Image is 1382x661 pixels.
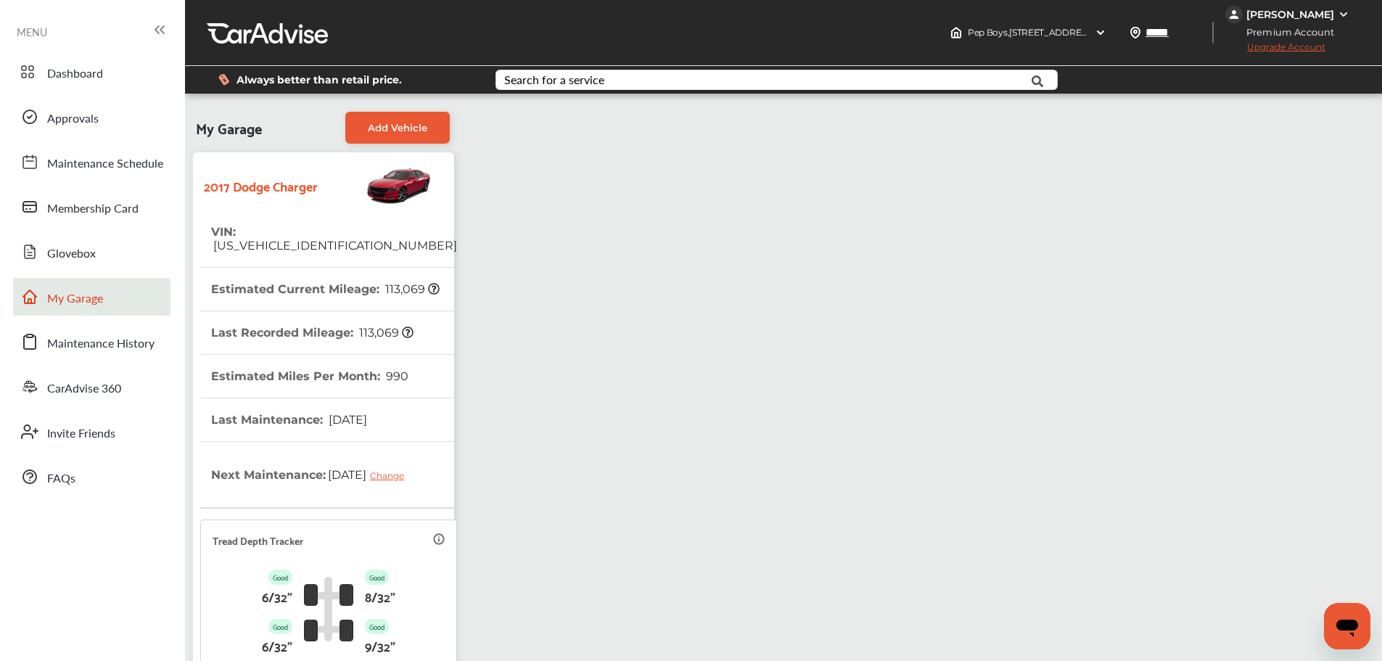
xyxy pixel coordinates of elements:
[950,27,962,38] img: header-home-logo.8d720a4f.svg
[211,355,408,398] th: Estimated Miles Per Month :
[268,570,292,585] p: Good
[1338,9,1349,20] img: WGsFRI8htEPBVLJbROoPRyZpYNWhNONpIPPETTm6eUC0GeLEiAAAAAElFTkSuQmCC
[47,200,139,218] span: Membership Card
[268,619,292,634] p: Good
[318,160,432,210] img: Vehicle
[13,368,170,406] a: CarAdvise 360
[218,73,229,86] img: dollor_label_vector.a70140d1.svg
[1324,603,1370,649] iframe: Button to launch messaging window
[47,245,96,263] span: Glovebox
[383,282,440,296] span: 113,069
[47,334,155,353] span: Maintenance History
[47,290,103,308] span: My Garage
[326,456,415,493] span: [DATE]
[47,379,121,398] span: CarAdvise 360
[384,369,408,383] span: 990
[1227,25,1345,40] span: Premium Account
[211,239,457,253] span: [US_VEHICLE_IDENTIFICATION_NUMBER]
[213,532,303,549] p: Tread Depth Tracker
[368,122,427,134] span: Add Vehicle
[1225,6,1243,23] img: jVpblrzwTbfkPYzPPzSLxeg0AAAAASUVORK5CYII=
[47,469,75,488] span: FAQs
[365,585,395,607] p: 8/32"
[304,576,353,641] img: tire_track_logo.b900bcbc.svg
[326,413,367,427] span: [DATE]
[17,26,47,38] span: MENU
[262,634,292,657] p: 6/32"
[1225,41,1325,59] span: Upgrade Account
[236,75,402,85] span: Always better than retail price.
[365,634,395,657] p: 9/32"
[370,470,411,481] div: Change
[1095,27,1106,38] img: header-down-arrow.9dd2ce7d.svg
[13,98,170,136] a: Approvals
[13,413,170,451] a: Invite Friends
[504,74,604,86] div: Search for a service
[13,188,170,226] a: Membership Card
[13,143,170,181] a: Maintenance Schedule
[968,27,1229,38] span: Pep Boys , [STREET_ADDRESS] [GEOGRAPHIC_DATA] , FL 33023
[262,585,292,607] p: 6/32"
[13,233,170,271] a: Glovebox
[47,65,103,83] span: Dashboard
[211,442,415,507] th: Next Maintenance :
[47,155,163,173] span: Maintenance Schedule
[13,278,170,316] a: My Garage
[365,619,389,634] p: Good
[13,458,170,496] a: FAQs
[13,323,170,361] a: Maintenance History
[13,53,170,91] a: Dashboard
[1130,27,1141,38] img: location_vector.a44bc228.svg
[1212,22,1214,44] img: header-divider.bc55588e.svg
[345,112,450,144] a: Add Vehicle
[211,398,367,441] th: Last Maintenance :
[211,311,414,354] th: Last Recorded Mileage :
[47,424,115,443] span: Invite Friends
[357,326,414,340] span: 113,069
[211,210,457,267] th: VIN :
[211,268,440,311] th: Estimated Current Mileage :
[47,110,99,128] span: Approvals
[365,570,389,585] p: Good
[204,174,318,197] strong: 2017 Dodge Charger
[1246,8,1334,21] div: [PERSON_NAME]
[196,112,262,144] span: My Garage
